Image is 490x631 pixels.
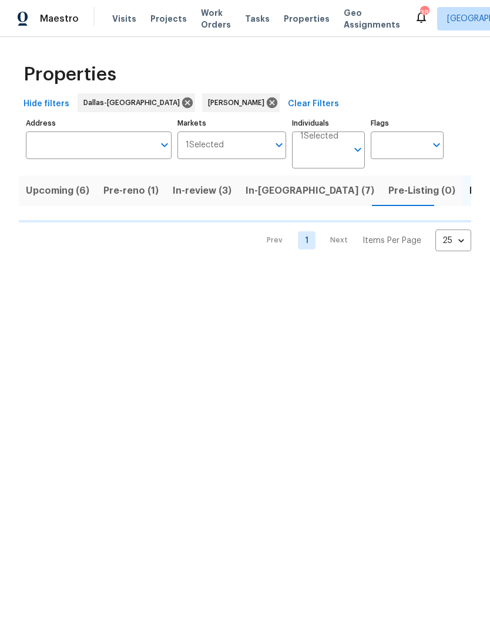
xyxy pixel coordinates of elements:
[388,183,455,199] span: Pre-Listing (0)
[298,231,316,249] a: Goto page 1
[344,7,400,31] span: Geo Assignments
[173,183,231,199] span: In-review (3)
[24,97,69,112] span: Hide filters
[288,97,339,112] span: Clear Filters
[19,93,74,115] button: Hide filters
[186,140,224,150] span: 1 Selected
[271,137,287,153] button: Open
[371,120,444,127] label: Flags
[284,13,330,25] span: Properties
[300,131,338,141] span: 1 Selected
[112,13,136,25] span: Visits
[420,7,428,19] div: 38
[201,7,231,31] span: Work Orders
[208,97,269,109] span: [PERSON_NAME]
[177,120,287,127] label: Markets
[24,69,116,80] span: Properties
[202,93,280,112] div: [PERSON_NAME]
[245,15,270,23] span: Tasks
[103,183,159,199] span: Pre-reno (1)
[156,137,173,153] button: Open
[83,97,184,109] span: Dallas-[GEOGRAPHIC_DATA]
[40,13,79,25] span: Maestro
[150,13,187,25] span: Projects
[350,141,366,158] button: Open
[256,230,471,251] nav: Pagination Navigation
[26,120,172,127] label: Address
[435,225,471,256] div: 25
[26,183,89,199] span: Upcoming (6)
[363,235,421,247] p: Items Per Page
[283,93,344,115] button: Clear Filters
[428,137,445,153] button: Open
[78,93,195,112] div: Dallas-[GEOGRAPHIC_DATA]
[292,120,365,127] label: Individuals
[246,183,374,199] span: In-[GEOGRAPHIC_DATA] (7)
